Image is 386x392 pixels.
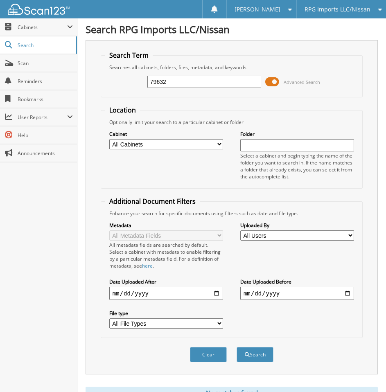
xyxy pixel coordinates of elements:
label: Uploaded By [240,222,354,229]
span: [PERSON_NAME] [235,7,280,12]
a: here [142,262,153,269]
label: Metadata [109,222,223,229]
div: Enhance your search for specific documents using filters such as date and file type. [105,210,359,217]
span: Cabinets [18,24,67,31]
span: Bookmarks [18,96,73,103]
div: Searches all cabinets, folders, files, metadata, and keywords [105,64,359,71]
div: Select a cabinet and begin typing the name of the folder you want to search in. If the name match... [240,152,354,180]
label: Folder [240,131,354,137]
label: File type [109,310,223,317]
label: Date Uploaded Before [240,278,354,285]
img: scan123-logo-white.svg [8,4,70,15]
span: Reminders [18,78,73,85]
legend: Location [105,106,140,115]
span: User Reports [18,114,67,121]
div: Optionally limit your search to a particular cabinet or folder [105,119,359,126]
span: Help [18,132,73,139]
h1: Search RPG Imports LLC/Nissan [86,23,378,36]
button: Clear [190,347,227,362]
label: Cabinet [109,131,223,137]
span: Advanced Search [284,79,320,85]
span: RPG Imports LLC/Nissan [305,7,370,12]
span: Scan [18,60,73,67]
div: All metadata fields are searched by default. Select a cabinet with metadata to enable filtering b... [109,241,223,269]
legend: Additional Document Filters [105,197,200,206]
legend: Search Term [105,51,153,60]
span: Announcements [18,150,73,157]
label: Date Uploaded After [109,278,223,285]
input: end [240,287,354,300]
input: start [109,287,223,300]
span: Search [18,42,72,49]
button: Search [237,347,273,362]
